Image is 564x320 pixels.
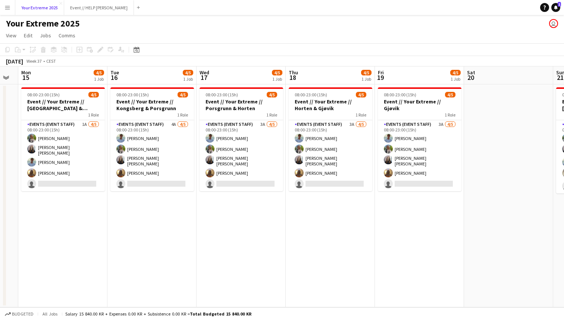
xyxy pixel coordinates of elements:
[445,92,455,97] span: 4/5
[40,32,51,39] span: Jobs
[21,69,31,76] span: Mon
[27,92,60,97] span: 08:00-23:00 (15h)
[25,58,43,64] span: Week 37
[551,3,560,12] a: 1
[88,112,99,118] span: 1 Role
[20,73,31,82] span: 15
[110,87,194,191] app-job-card: 08:00-23:00 (15h)4/5Event // Your Extreme // Kongsberg & Porsgrunn1 RoleEvents (Event Staff)4A4/5...
[289,87,372,191] app-job-card: 08:00-23:00 (15h)4/5Event // Your Extreme // Horten & Gjøvik1 RoleEvents (Event Staff)3A4/508:00-...
[200,69,209,76] span: Wed
[21,31,35,40] a: Edit
[110,98,194,112] h3: Event // Your Extreme // Kongsberg & Porsgrunn
[94,70,104,75] span: 4/5
[289,120,372,191] app-card-role: Events (Event Staff)3A4/508:00-23:00 (15h)[PERSON_NAME][PERSON_NAME][PERSON_NAME] [PERSON_NAME][P...
[451,76,460,82] div: 1 Job
[56,31,78,40] a: Comms
[356,92,366,97] span: 4/5
[200,120,283,191] app-card-role: Events (Event Staff)3A4/508:00-23:00 (15h)[PERSON_NAME][PERSON_NAME][PERSON_NAME] [PERSON_NAME][P...
[377,73,384,82] span: 19
[378,98,461,112] h3: Event // Your Extreme // Gjøvik
[6,58,23,65] div: [DATE]
[21,98,105,112] h3: Event // Your Extreme // [GEOGRAPHIC_DATA] & [GEOGRAPHIC_DATA]
[272,70,282,75] span: 4/5
[190,311,251,317] span: Total Budgeted 15 840.00 KR
[467,69,475,76] span: Sat
[288,73,298,82] span: 18
[41,311,59,317] span: All jobs
[558,2,561,7] span: 1
[200,98,283,112] h3: Event // Your Extreme // Porsgrunn & Horten
[295,92,327,97] span: 08:00-23:00 (15h)
[206,92,238,97] span: 08:00-23:00 (15h)
[378,120,461,191] app-card-role: Events (Event Staff)3A4/508:00-23:00 (15h)[PERSON_NAME][PERSON_NAME][PERSON_NAME] [PERSON_NAME][P...
[65,311,251,317] div: Salary 15 840.00 KR + Expenses 0.00 KR + Subsistence 0.00 KR =
[272,76,282,82] div: 1 Job
[46,58,56,64] div: CEST
[6,18,80,29] h1: Your Extreme 2025
[4,310,35,318] button: Budgeted
[466,73,475,82] span: 20
[177,112,188,118] span: 1 Role
[94,76,104,82] div: 1 Job
[12,311,34,317] span: Budgeted
[88,92,99,97] span: 4/5
[549,19,558,28] app-user-avatar: Lars Songe
[59,32,75,39] span: Comms
[361,76,371,82] div: 1 Job
[361,70,372,75] span: 4/5
[384,92,416,97] span: 08:00-23:00 (15h)
[445,112,455,118] span: 1 Role
[37,31,54,40] a: Jobs
[183,70,193,75] span: 4/5
[378,69,384,76] span: Fri
[267,92,277,97] span: 4/5
[200,87,283,191] app-job-card: 08:00-23:00 (15h)4/5Event // Your Extreme // Porsgrunn & Horten1 RoleEvents (Event Staff)3A4/508:...
[355,112,366,118] span: 1 Role
[6,32,16,39] span: View
[198,73,209,82] span: 17
[21,120,105,191] app-card-role: Events (Event Staff)1A4/508:00-23:00 (15h)[PERSON_NAME][PERSON_NAME] [PERSON_NAME][PERSON_NAME][P...
[109,73,119,82] span: 16
[378,87,461,191] app-job-card: 08:00-23:00 (15h)4/5Event // Your Extreme // Gjøvik1 RoleEvents (Event Staff)3A4/508:00-23:00 (15...
[21,87,105,191] app-job-card: 08:00-23:00 (15h)4/5Event // Your Extreme // [GEOGRAPHIC_DATA] & [GEOGRAPHIC_DATA]1 RoleEvents (E...
[3,31,19,40] a: View
[110,120,194,191] app-card-role: Events (Event Staff)4A4/508:00-23:00 (15h)[PERSON_NAME][PERSON_NAME][PERSON_NAME] [PERSON_NAME][P...
[266,112,277,118] span: 1 Role
[24,32,32,39] span: Edit
[64,0,134,15] button: Event // HELP [PERSON_NAME]
[110,69,119,76] span: Tue
[15,0,64,15] button: Your Extreme 2025
[289,69,298,76] span: Thu
[289,98,372,112] h3: Event // Your Extreme // Horten & Gjøvik
[183,76,193,82] div: 1 Job
[178,92,188,97] span: 4/5
[116,92,149,97] span: 08:00-23:00 (15h)
[450,70,461,75] span: 4/5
